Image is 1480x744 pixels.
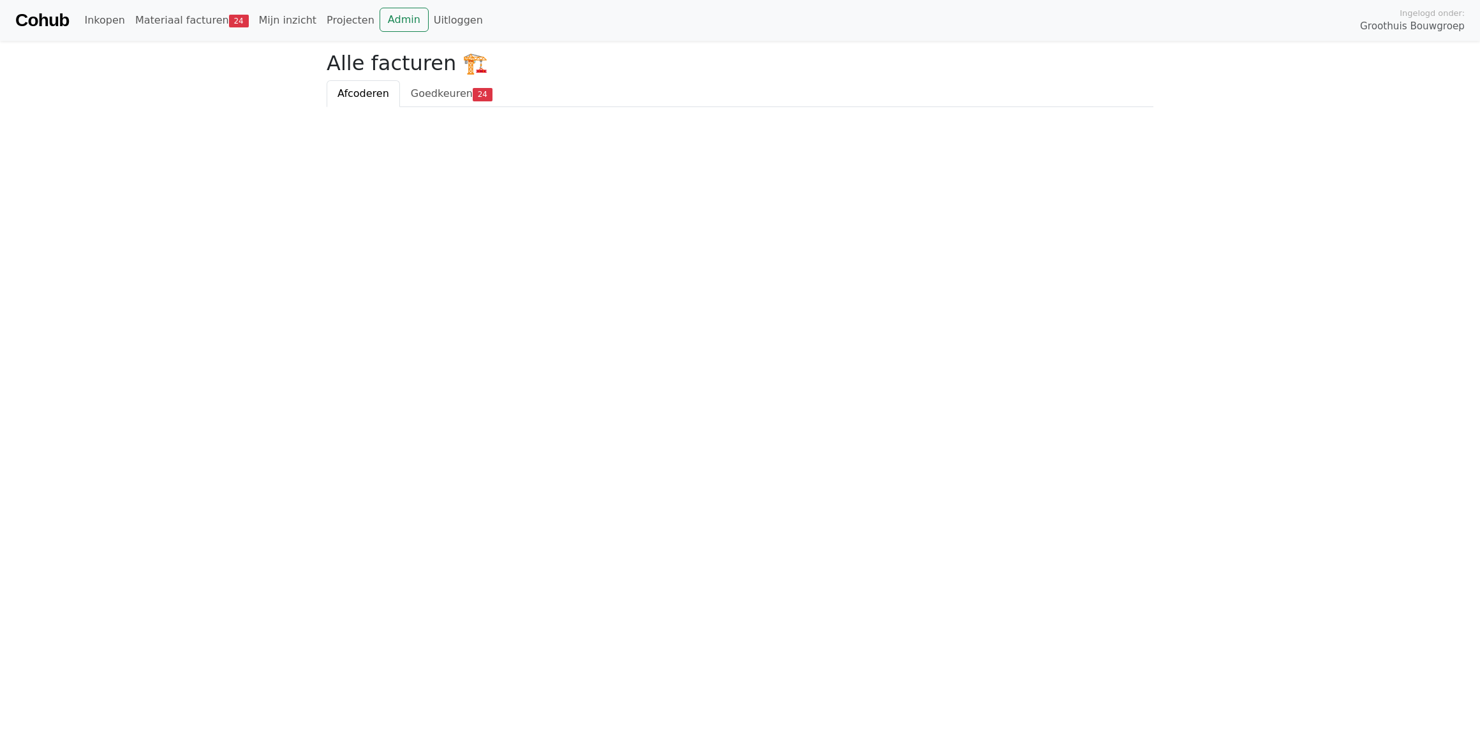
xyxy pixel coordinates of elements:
span: Ingelogd onder: [1400,7,1465,19]
a: Afcoderen [327,80,400,107]
a: Admin [380,8,429,32]
a: Projecten [322,8,380,33]
span: Goedkeuren [411,87,473,99]
a: Cohub [15,5,69,36]
a: Uitloggen [429,8,488,33]
a: Mijn inzicht [254,8,322,33]
a: Materiaal facturen24 [130,8,254,33]
span: 24 [473,88,492,101]
span: Afcoderen [337,87,389,99]
span: Groothuis Bouwgroep [1360,19,1465,34]
span: 24 [229,15,249,27]
a: Goedkeuren24 [400,80,503,107]
h2: Alle facturen 🏗️ [327,51,1153,75]
a: Inkopen [79,8,129,33]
